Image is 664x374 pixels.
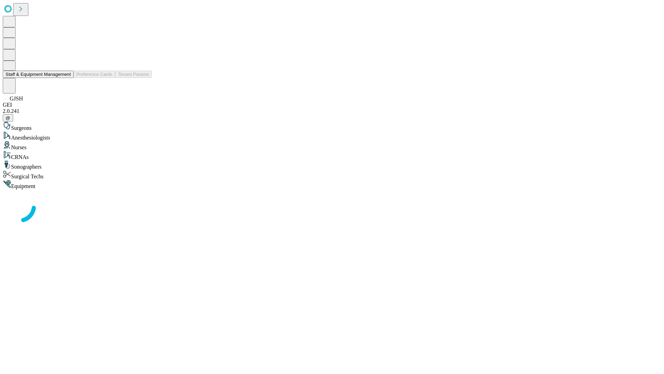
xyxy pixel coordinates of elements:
[3,122,661,131] div: Surgeons
[3,151,661,160] div: CRNAs
[3,102,661,108] div: GEI
[6,115,10,121] span: @
[3,131,661,141] div: Anesthesiologists
[3,71,74,78] button: Staff & Equipment Management
[3,108,661,114] div: 2.0.241
[115,71,152,78] button: Tenant Params
[10,96,23,101] span: GJSH
[3,141,661,151] div: Nurses
[74,71,115,78] button: Preference Cards
[3,170,661,180] div: Surgical Techs
[3,180,661,189] div: Equipment
[3,160,661,170] div: Sonographers
[3,114,13,122] button: @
